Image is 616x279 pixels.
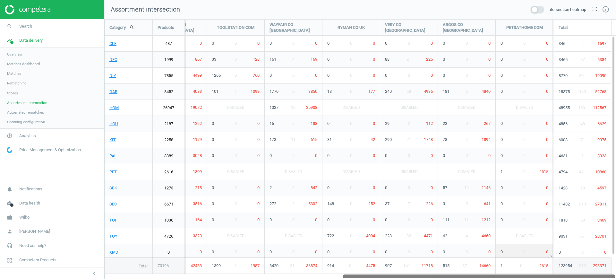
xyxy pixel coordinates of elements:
span: 177 [368,89,375,94]
span: 29 [385,121,389,126]
span: Search [19,23,32,29]
span: 0 [523,57,526,62]
span: Disabled [343,100,360,116]
span: 0 [350,41,352,46]
a: 0 [153,244,184,260]
span: 0 [501,153,503,158]
span: 267 [484,121,491,126]
span: 0 [431,153,433,158]
span: 0 [292,41,295,46]
a: GAR [105,84,152,100]
span: 21 [406,137,411,142]
a: info_outline [602,5,610,14]
span: 4499 [193,73,202,78]
span: 0 [257,137,260,142]
span: 252 [368,201,375,206]
span: 164 [195,217,202,222]
span: 1597 [597,41,606,47]
span: 42 [579,169,584,175]
span: 6 [466,89,468,94]
span: 0 [501,89,503,94]
span: 842 [311,185,317,190]
span: 0 [327,57,329,62]
span: 2 [292,201,295,206]
span: 5302 [308,201,317,206]
span: Matches [7,71,21,76]
span: 0 [408,153,410,158]
span: 0 [292,121,295,126]
a: 2258 [153,132,184,148]
div: Total [554,20,611,36]
span: Intersection heatmap [547,7,586,13]
div: Products [153,20,184,36]
span: Overview [7,52,22,57]
span: 4631 [559,153,568,159]
a: CLE [105,36,152,52]
span: 18375 [559,89,570,95]
span: 1770 [269,89,278,94]
a: 1273 [153,180,184,196]
img: wGWNvw8QSZomAAAAABJRU5ErkJggg== [7,147,13,153]
span: 0 [385,41,387,46]
span: 0 [408,41,410,46]
span: 225 [426,57,433,62]
span: 4 [292,57,295,62]
span: 867 [195,57,202,62]
span: 67 [580,57,585,63]
span: 0 [212,217,214,222]
span: 0 [546,73,548,78]
span: 0 [327,121,329,126]
span: 0 [488,57,491,62]
span: 0 [212,153,214,158]
span: 0 [488,153,491,158]
span: 0 [466,201,468,206]
span: 0 [523,153,526,158]
span: 0 [269,73,272,78]
a: PAI [105,148,152,164]
span: 0 [408,185,410,190]
span: 0 [327,153,329,158]
span: 0 [501,201,503,206]
span: Scanning configuration [7,119,45,125]
span: 0 [501,73,503,78]
span: Price Management & Optimization [19,147,81,153]
span: Analytics [19,133,36,139]
i: person [4,225,16,238]
span: 4 [466,137,468,142]
i: chevron_left [90,269,98,277]
a: TOY [105,228,152,244]
span: 140 [579,89,586,95]
div: RYMAN CO UK [322,20,380,36]
span: 0 [385,185,387,190]
span: 0 [466,73,468,78]
span: 0 [212,201,214,206]
span: 0 [466,121,468,126]
span: 4840 [482,89,491,94]
span: 346 [559,41,565,47]
span: 290 [385,137,392,142]
span: 4597 [597,185,606,191]
span: 0 [523,121,526,126]
span: 3 [443,201,445,206]
span: 0 [292,185,295,190]
span: 0 [373,41,375,46]
span: 0 [443,41,445,46]
a: 6671 [153,196,184,212]
a: TOI [105,212,152,228]
a: KIT [105,132,152,148]
span: 3 [200,41,202,46]
a: SBK [105,180,152,196]
span: Need our help? [19,243,46,248]
span: 0 [269,153,272,158]
span: 0 [235,121,237,126]
span: 1179 [193,137,202,142]
span: 188 [311,121,317,126]
span: 2 [581,153,584,159]
span: Data health [19,200,40,206]
span: 48955 [559,105,570,111]
span: 0 [431,41,433,46]
span: 0 [523,41,526,46]
i: search [4,20,16,32]
span: 0 [350,57,352,62]
a: XMD [105,244,152,260]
